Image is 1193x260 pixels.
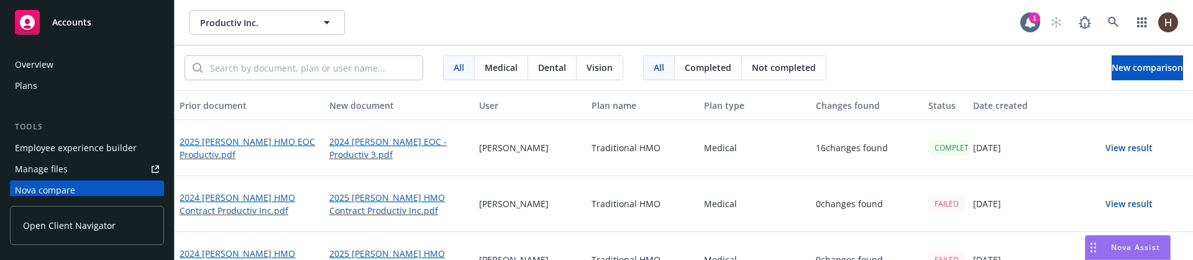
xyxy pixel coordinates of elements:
div: New document [329,99,469,112]
div: Plan type [704,99,807,112]
p: 16 changes found [816,141,888,154]
span: Accounts [52,17,91,27]
a: Start snowing [1044,10,1069,35]
a: Switch app [1130,10,1154,35]
a: Employee experience builder [10,138,164,158]
button: New comparison [1112,55,1183,80]
div: Employee experience builder [15,138,137,158]
button: View result [1086,136,1172,160]
div: Medical [699,120,811,176]
a: Accounts [10,5,164,40]
span: Open Client Navigator [23,219,116,232]
p: [PERSON_NAME] [479,141,549,154]
div: Status [928,99,963,112]
a: Search [1101,10,1126,35]
div: Medical [699,176,811,232]
span: Productiv Inc. [200,16,308,29]
div: Manage files [15,159,68,179]
span: Dental [538,61,566,74]
div: Prior document [180,99,319,112]
div: COMPLETED [928,140,985,156]
span: Medical [485,61,518,74]
button: Plan type [699,90,811,120]
span: Completed [685,61,731,74]
svg: Search [193,63,203,73]
div: FAILED [928,196,965,211]
input: Search by document, plan or user name... [203,56,423,80]
div: Plan name [592,99,694,112]
span: Nova Assist [1111,242,1160,253]
div: 1 [1029,12,1040,24]
p: [PERSON_NAME] [479,197,549,210]
a: Nova compare [10,180,164,200]
a: 2024 [PERSON_NAME] EOC - Productiv 3.pdf [329,135,469,161]
button: Productiv Inc. [190,10,345,35]
button: Changes found [811,90,923,120]
img: photo [1158,12,1178,32]
button: Prior document [175,90,324,120]
a: Plans [10,76,164,96]
span: New comparison [1112,62,1183,73]
a: Manage files [10,159,164,179]
button: Nova Assist [1085,235,1171,260]
span: Vision [587,61,613,74]
button: New document [324,90,474,120]
div: Traditional HMO [587,176,699,232]
button: Plan name [587,90,699,120]
div: Overview [15,55,53,75]
button: User [474,90,587,120]
div: Traditional HMO [587,120,699,176]
a: Overview [10,55,164,75]
p: [DATE] [973,141,1001,154]
a: 2025 [PERSON_NAME] HMO Contract Productiv Inc.pdf [329,191,469,217]
button: View result [1086,192,1172,216]
div: Changes found [816,99,918,112]
span: Not completed [752,61,816,74]
button: Status [923,90,968,120]
div: Plans [15,76,37,96]
a: 2025 [PERSON_NAME] HMO EOC Productiv.pdf [180,135,319,161]
a: 2024 [PERSON_NAME] HMO Contract Productiv Inc.pdf [180,191,319,217]
button: Date created [968,90,1081,120]
div: Drag to move [1086,236,1101,259]
span: All [454,61,464,74]
p: [DATE] [973,197,1001,210]
div: Tools [10,121,164,133]
div: User [479,99,582,112]
div: Nova compare [15,180,75,200]
span: All [654,61,664,74]
p: 0 changes found [816,197,883,210]
div: Date created [973,99,1076,112]
a: Report a Bug [1072,10,1097,35]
